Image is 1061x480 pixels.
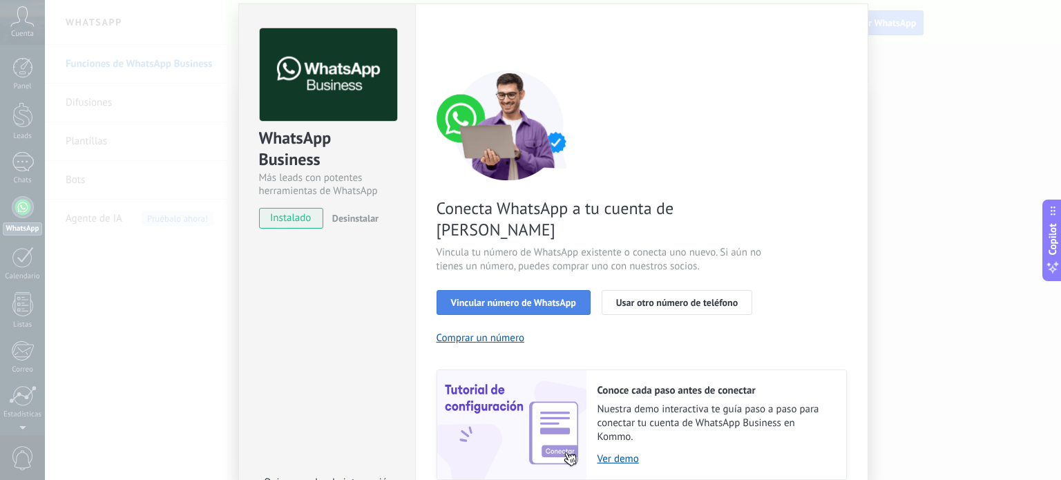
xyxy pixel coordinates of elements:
[451,298,576,307] span: Vincular número de WhatsApp
[598,403,832,444] span: Nuestra demo interactiva te guía paso a paso para conectar tu cuenta de WhatsApp Business en Kommo.
[437,290,591,315] button: Vincular número de WhatsApp
[327,208,379,229] button: Desinstalar
[437,246,765,273] span: Vincula tu número de WhatsApp existente o conecta uno nuevo. Si aún no tienes un número, puedes c...
[437,70,582,180] img: connect number
[598,384,832,397] h2: Conoce cada paso antes de conectar
[616,298,738,307] span: Usar otro número de teléfono
[260,208,323,229] span: instalado
[259,127,395,171] div: WhatsApp Business
[260,28,397,122] img: logo_main.png
[602,290,752,315] button: Usar otro número de teléfono
[259,171,395,198] div: Más leads con potentes herramientas de WhatsApp
[1046,223,1060,255] span: Copilot
[437,198,765,240] span: Conecta WhatsApp a tu cuenta de [PERSON_NAME]
[437,332,525,345] button: Comprar un número
[332,212,379,224] span: Desinstalar
[598,452,832,465] a: Ver demo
